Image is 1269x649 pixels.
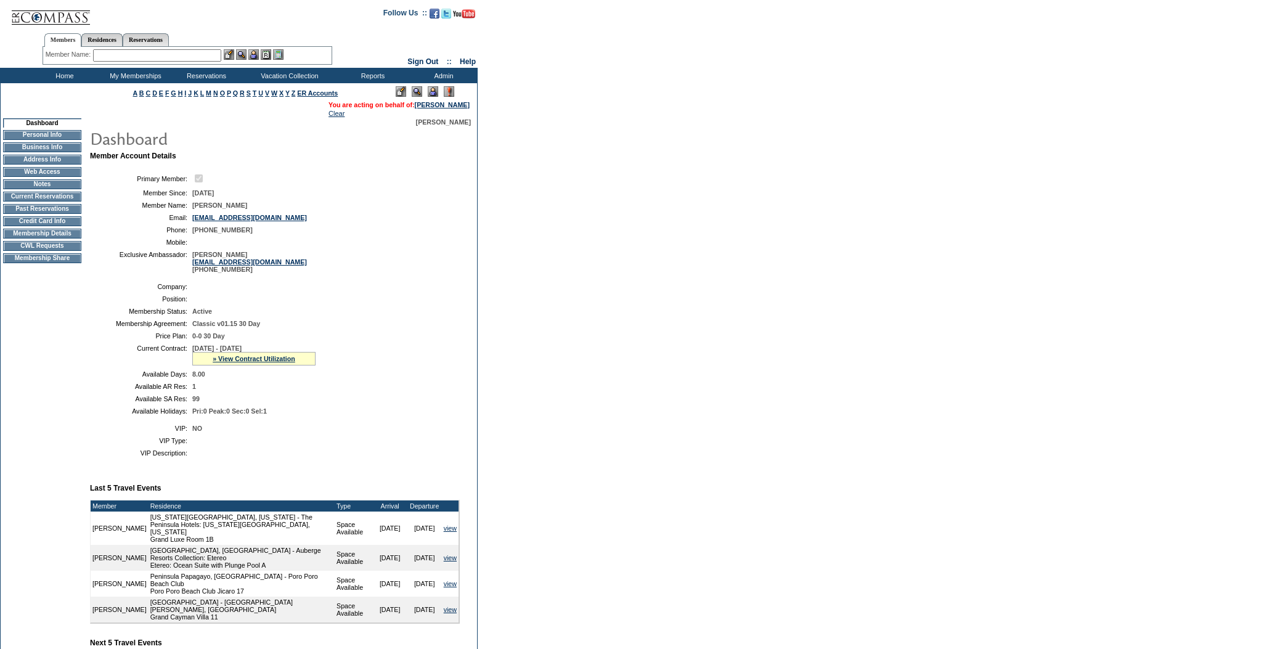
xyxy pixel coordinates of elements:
[453,12,475,20] a: Subscribe to our YouTube Channel
[95,437,187,444] td: VIP Type:
[95,425,187,432] td: VIP:
[233,89,238,97] a: Q
[415,101,470,108] a: [PERSON_NAME]
[373,571,407,597] td: [DATE]
[91,512,149,545] td: [PERSON_NAME]
[184,89,186,97] a: I
[149,545,335,571] td: [GEOGRAPHIC_DATA], [GEOGRAPHIC_DATA] - Auberge Resorts Collection: Etereo Etereo: Ocean Suite wit...
[328,110,345,117] a: Clear
[335,500,373,512] td: Type
[89,126,336,150] img: pgTtlDashboard.gif
[178,89,183,97] a: H
[99,68,169,83] td: My Memberships
[192,383,196,390] span: 1
[3,142,81,152] td: Business Info
[171,89,176,97] a: G
[247,89,251,97] a: S
[373,500,407,512] td: Arrival
[192,258,307,266] a: [EMAIL_ADDRESS][DOMAIN_NAME]
[227,89,231,97] a: P
[441,9,451,18] img: Follow us on Twitter
[95,226,187,234] td: Phone:
[95,383,187,390] td: Available AR Res:
[258,89,263,97] a: U
[236,49,247,60] img: View
[145,89,150,97] a: C
[91,500,149,512] td: Member
[3,155,81,165] td: Address Info
[373,597,407,622] td: [DATE]
[373,512,407,545] td: [DATE]
[265,89,269,97] a: V
[192,407,267,415] span: Pri:0 Peak:0 Sec:0 Sel:1
[90,484,161,492] b: Last 5 Travel Events
[3,192,81,202] td: Current Reservations
[271,89,277,97] a: W
[194,89,198,97] a: K
[407,597,442,622] td: [DATE]
[192,202,247,209] span: [PERSON_NAME]
[95,173,187,184] td: Primary Member:
[149,571,335,597] td: Peninsula Papagayo, [GEOGRAPHIC_DATA] - Poro Poro Beach Club Poro Poro Beach Club Jicaro 17
[3,229,81,239] td: Membership Details
[3,253,81,263] td: Membership Share
[460,57,476,66] a: Help
[373,545,407,571] td: [DATE]
[335,512,373,545] td: Space Available
[149,500,335,512] td: Residence
[407,68,478,83] td: Admin
[123,33,169,46] a: Reservations
[335,597,373,622] td: Space Available
[192,332,225,340] span: 0-0 30 Day
[3,216,81,226] td: Credit Card Info
[81,33,123,46] a: Residences
[335,571,373,597] td: Space Available
[444,606,457,613] a: view
[192,395,200,402] span: 99
[91,571,149,597] td: [PERSON_NAME]
[447,57,452,66] span: ::
[95,345,187,365] td: Current Contract:
[46,49,93,60] div: Member Name:
[95,239,187,246] td: Mobile:
[416,118,471,126] span: [PERSON_NAME]
[159,89,163,97] a: E
[192,345,242,352] span: [DATE] - [DATE]
[95,449,187,457] td: VIP Description:
[383,7,427,22] td: Follow Us ::
[444,580,457,587] a: view
[95,320,187,327] td: Membership Agreement:
[95,251,187,273] td: Exclusive Ambassador:
[336,68,407,83] td: Reports
[453,9,475,18] img: Subscribe to our YouTube Channel
[3,204,81,214] td: Past Reservations
[95,407,187,415] td: Available Holidays:
[279,89,284,97] a: X
[165,89,169,97] a: F
[192,189,214,197] span: [DATE]
[95,214,187,221] td: Email:
[328,101,470,108] span: You are acting on behalf of:
[192,320,260,327] span: Classic v01.15 30 Day
[152,89,157,97] a: D
[192,214,307,221] a: [EMAIL_ADDRESS][DOMAIN_NAME]
[253,89,257,97] a: T
[149,597,335,622] td: [GEOGRAPHIC_DATA] - [GEOGRAPHIC_DATA][PERSON_NAME], [GEOGRAPHIC_DATA] Grand Cayman Villa 11
[430,12,439,20] a: Become our fan on Facebook
[95,332,187,340] td: Price Plan:
[444,554,457,561] a: view
[3,179,81,189] td: Notes
[407,57,438,66] a: Sign Out
[139,89,144,97] a: B
[149,512,335,545] td: [US_STATE][GEOGRAPHIC_DATA], [US_STATE] - The Peninsula Hotels: [US_STATE][GEOGRAPHIC_DATA], [US_...
[428,86,438,97] img: Impersonate
[188,89,192,97] a: J
[95,395,187,402] td: Available SA Res:
[95,308,187,315] td: Membership Status:
[95,370,187,378] td: Available Days:
[3,118,81,128] td: Dashboard
[133,89,137,97] a: A
[430,9,439,18] img: Become our fan on Facebook
[90,152,176,160] b: Member Account Details
[192,308,212,315] span: Active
